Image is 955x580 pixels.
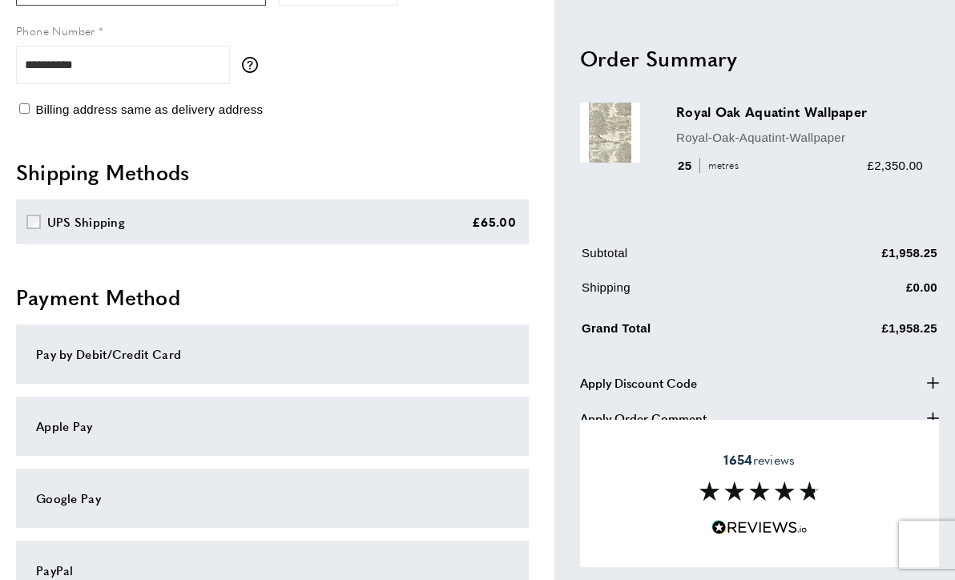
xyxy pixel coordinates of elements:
[780,243,937,274] td: £1,958.25
[19,103,30,114] input: Billing address same as delivery address
[676,127,923,147] p: Royal-Oak-Aquatint-Wallpaper
[699,158,743,173] span: metres
[711,520,808,535] img: Reviews.io 5 stars
[580,43,939,72] h2: Order Summary
[36,561,509,580] div: PayPal
[16,283,529,312] h2: Payment Method
[580,373,697,392] span: Apply Discount Code
[242,57,266,73] button: More information
[780,277,937,308] td: £0.00
[36,344,509,364] div: Pay by Debit/Credit Card
[36,489,509,508] div: Google Pay
[16,22,95,38] span: Phone Number
[35,103,263,116] span: Billing address same as delivery address
[676,155,744,175] div: 25
[36,417,509,436] div: Apple Pay
[16,158,529,187] h2: Shipping Methods
[868,158,923,171] span: £2,350.00
[580,408,707,427] span: Apply Order Comment
[780,315,937,349] td: £1,958.25
[47,212,126,232] div: UPS Shipping
[723,450,752,469] strong: 1654
[580,103,640,163] img: Royal Oak Aquatint Wallpaper
[582,243,778,274] td: Subtotal
[676,103,923,121] h3: Royal Oak Aquatint Wallpaper
[472,212,516,232] div: £65.00
[699,481,820,501] img: Reviews section
[582,277,778,308] td: Shipping
[723,452,795,468] span: reviews
[582,315,778,349] td: Grand Total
